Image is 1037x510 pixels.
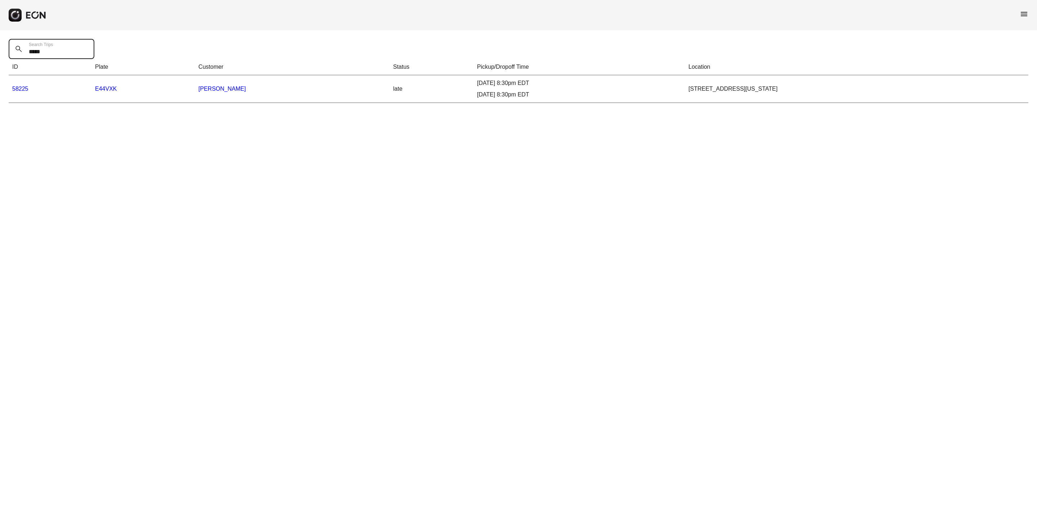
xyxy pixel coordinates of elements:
th: Location [685,59,1028,75]
a: 58225 [12,86,28,92]
a: E44VXK [95,86,117,92]
td: late [390,75,473,103]
th: Status [390,59,473,75]
th: Plate [91,59,195,75]
div: [DATE] 8:30pm EDT [477,90,681,99]
label: Search Trips [29,42,53,48]
div: [DATE] 8:30pm EDT [477,79,681,87]
td: [STREET_ADDRESS][US_STATE] [685,75,1028,103]
th: ID [9,59,91,75]
a: [PERSON_NAME] [198,86,246,92]
span: menu [1020,10,1028,18]
th: Pickup/Dropoff Time [473,59,685,75]
th: Customer [195,59,390,75]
